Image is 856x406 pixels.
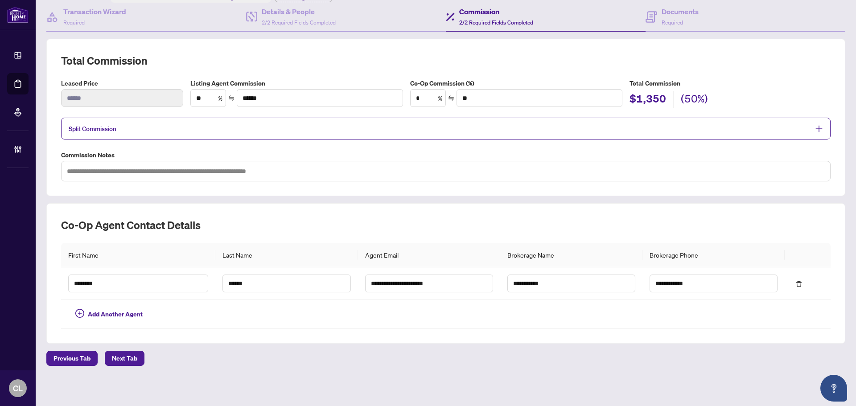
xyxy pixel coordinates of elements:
label: Leased Price [61,78,183,88]
span: 2/2 Required Fields Completed [262,19,336,26]
h4: Transaction Wizard [63,6,126,17]
h2: Total Commission [61,53,831,68]
button: Next Tab [105,351,144,366]
th: Brokerage Name [500,243,642,267]
span: Split Commission [69,125,116,133]
span: plus [815,125,823,133]
span: CL [13,382,23,394]
span: plus-circle [75,309,84,318]
span: Next Tab [112,351,137,365]
th: Agent Email [358,243,500,267]
button: Add Another Agent [68,307,150,321]
img: logo [7,7,29,23]
th: First Name [61,243,215,267]
span: swap [228,95,235,101]
th: Brokerage Phone [642,243,785,267]
th: Last Name [215,243,358,267]
h2: (50%) [681,91,708,108]
span: Add Another Agent [88,309,143,319]
span: Previous Tab [53,351,91,365]
h2: $1,350 [630,91,666,108]
h5: Total Commission [630,78,831,88]
label: Commission Notes [61,150,831,160]
h2: Co-op Agent Contact Details [61,218,831,232]
h4: Commission [459,6,533,17]
span: 2/2 Required Fields Completed [459,19,533,26]
button: Previous Tab [46,351,98,366]
label: Listing Agent Commission [190,78,403,88]
span: Required [63,19,85,26]
h4: Documents [662,6,699,17]
label: Co-Op Commission (%) [410,78,623,88]
div: Split Commission [61,118,831,139]
button: Open asap [820,375,847,402]
span: swap [448,95,454,101]
span: delete [796,281,802,287]
h4: Details & People [262,6,336,17]
span: Required [662,19,683,26]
